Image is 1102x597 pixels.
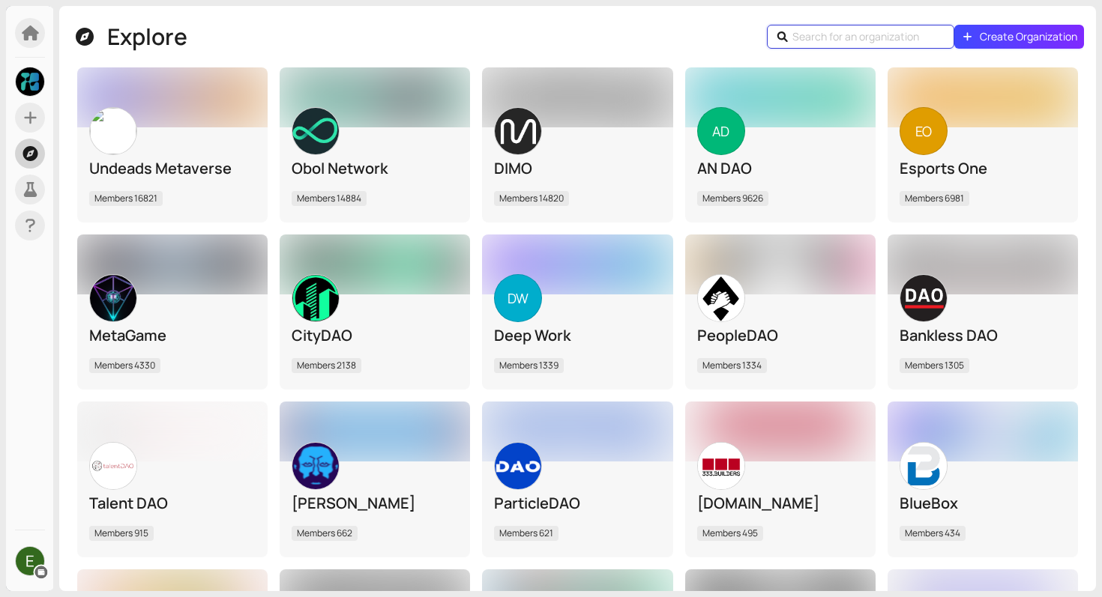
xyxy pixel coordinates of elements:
div: [DOMAIN_NAME] [697,493,864,514]
span: DW [508,274,529,322]
div: Esports One [900,158,1066,179]
div: PeopleDAO [697,325,864,346]
button: Create Organization [954,25,1085,49]
div: CityDAO [292,325,458,346]
img: 1M_n_4dnuZ.jpeg [495,108,541,154]
div: Bankless DAO [900,325,1066,346]
span: Members 1339 [494,358,564,373]
img: Hkr47vcNha.jpeg [698,443,744,489]
span: Members 434 [900,526,966,541]
img: uDTZgu9Sd4.jpeg [495,443,541,489]
img: l8sH7xtKvx.jpeg [900,443,947,489]
span: EO [915,107,932,155]
img: lmUDk-H3qJ.jpeg [900,275,947,321]
span: Members 14820 [494,191,569,206]
div: ParticleDAO [494,493,660,514]
span: Members 9626 [697,191,768,206]
img: aKnSD2sDb-.jpeg [90,275,136,321]
img: dGCvpcKdBX.jpeg [90,443,136,489]
img: 25lKVvWVa9.jpeg [292,443,339,489]
span: Members 621 [494,526,558,541]
span: Members 495 [697,526,763,541]
span: Members 1334 [697,358,767,373]
div: BlueBox [900,493,1066,514]
div: MetaGame [89,325,256,346]
img: cfbc658f59c2bca7f239f47c45817757.webp [90,108,136,154]
div: AN DAO [697,158,864,179]
div: Deep Work [494,325,660,346]
div: Explore [107,22,192,51]
img: gQX6TtSrwZ.jpeg [16,67,44,96]
span: Members 16821 [89,191,163,206]
span: Create Organization [980,28,1077,45]
img: ACg8ocJiNtrj-q3oAs-KiQUokqI3IJKgX5M3z0g1j3yMiQWdKhkXpQ=s500 [16,547,44,575]
span: Members 662 [292,526,358,541]
input: Search for an organization [792,28,933,45]
span: Members 4330 [89,358,160,373]
img: f7e4GYjvW5.jpeg [292,275,339,321]
span: AD [712,107,729,155]
span: Members 14884 [292,191,367,206]
div: [PERSON_NAME] [292,493,458,514]
div: Talent DAO [89,493,256,514]
div: Obol Network [292,158,458,179]
span: Members 915 [89,526,154,541]
span: Members 2138 [292,358,361,373]
img: jQD6ibqkqH.jpeg [292,108,339,154]
span: Members 1305 [900,358,969,373]
div: DIMO [494,158,660,179]
img: knQ1eLGuMR.jpeg [698,275,744,321]
span: Members 6981 [900,191,969,206]
div: Undeads Metaverse [89,158,256,179]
